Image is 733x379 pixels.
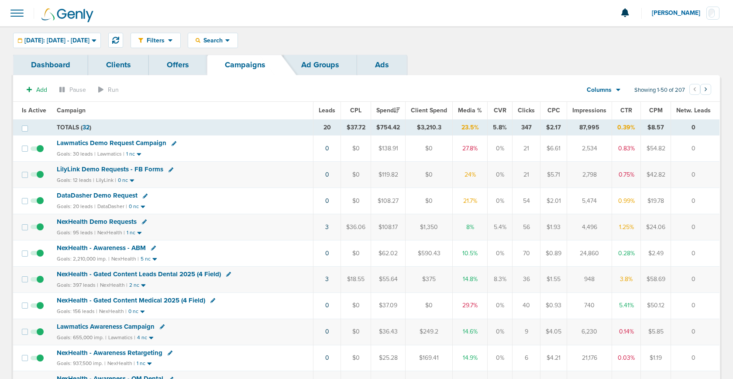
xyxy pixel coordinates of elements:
[671,240,720,266] td: 0
[612,119,641,136] td: 0.39%
[641,214,671,240] td: $24.06
[612,266,641,292] td: 3.8%
[488,266,513,292] td: 8.3%
[371,345,406,371] td: $25.28
[371,119,406,136] td: $754.42
[325,302,329,309] a: 0
[540,214,567,240] td: $1.93
[24,38,89,44] span: [DATE]: [DATE] - [DATE]
[540,292,567,319] td: $0.93
[128,308,138,315] small: 0 nc
[453,136,488,162] td: 27.8%
[341,319,371,345] td: $0
[587,86,612,94] span: Columns
[137,360,145,367] small: 1 nc
[57,177,94,184] small: Goals: 12 leads |
[57,165,163,173] span: LilyLink Demo Requests - FB Forms
[540,319,567,345] td: $4.05
[111,256,139,262] small: NexHealth |
[567,240,612,266] td: 24,860
[41,8,93,22] img: Genly
[57,349,162,357] span: NexHealth - Awareness Retargeting
[406,345,453,371] td: $169.41
[371,136,406,162] td: $138.91
[488,136,513,162] td: 0%
[57,282,98,289] small: Goals: 397 leads |
[567,345,612,371] td: 21,176
[325,354,329,362] a: 0
[652,10,706,16] span: [PERSON_NAME]
[406,162,453,188] td: $0
[513,188,540,214] td: 54
[540,119,567,136] td: $2.17
[641,319,671,345] td: $5.85
[676,107,711,114] span: Netw. Leads
[319,107,335,114] span: Leads
[567,292,612,319] td: 740
[567,119,612,136] td: 87,995
[325,197,329,205] a: 0
[612,162,641,188] td: 0.75%
[97,229,125,236] small: NexHealth |
[57,308,97,315] small: Goals: 156 leads |
[453,292,488,319] td: 29.7%
[207,55,283,75] a: Campaigns
[453,345,488,371] td: 14.9%
[371,266,406,292] td: $55.64
[406,240,453,266] td: $590.43
[540,136,567,162] td: $6.61
[22,107,46,114] span: Is Active
[107,360,135,366] small: NexHealth |
[567,162,612,188] td: 2,798
[129,203,139,210] small: 0 nc
[108,334,135,341] small: Lawmatics |
[325,171,329,178] a: 0
[57,229,96,236] small: Goals: 95 leads |
[671,188,720,214] td: 0
[143,37,168,44] span: Filters
[513,136,540,162] td: 21
[57,139,166,147] span: Lawmatics Demo Request Campaign
[88,55,149,75] a: Clients
[313,119,341,136] td: 20
[118,177,128,184] small: 0 nc
[149,55,207,75] a: Offers
[547,107,560,114] span: CPC
[371,162,406,188] td: $119.82
[57,244,146,252] span: NexHealth - Awareness - ABM
[612,136,641,162] td: 0.83%
[641,188,671,214] td: $19.78
[97,151,124,157] small: Lawmatics |
[513,292,540,319] td: 40
[488,214,513,240] td: 5.4%
[513,119,540,136] td: 347
[371,214,406,240] td: $108.17
[513,266,540,292] td: 36
[612,319,641,345] td: 0.14%
[540,240,567,266] td: $0.89
[57,296,205,304] span: NexHealth - Gated Content Medical 2025 (4 Field)
[57,256,110,262] small: Goals: 2,210,000 imp. |
[612,345,641,371] td: 0.03%
[671,292,720,319] td: 0
[357,55,407,75] a: Ads
[127,229,135,236] small: 1 nc
[36,86,47,94] span: Add
[376,107,400,114] span: Spend
[126,151,135,157] small: 1 nc
[341,119,371,136] td: $37.72
[518,107,535,114] span: Clicks
[572,107,606,114] span: Impressions
[57,334,107,341] small: Goals: 655,000 imp. |
[283,55,357,75] a: Ad Groups
[488,162,513,188] td: 0%
[458,107,482,114] span: Media %
[200,37,225,44] span: Search
[689,85,711,96] ul: Pagination
[488,292,513,319] td: 0%
[671,162,720,188] td: 0
[371,292,406,319] td: $37.09
[100,282,127,288] small: NexHealth |
[567,188,612,214] td: 5,474
[406,188,453,214] td: $0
